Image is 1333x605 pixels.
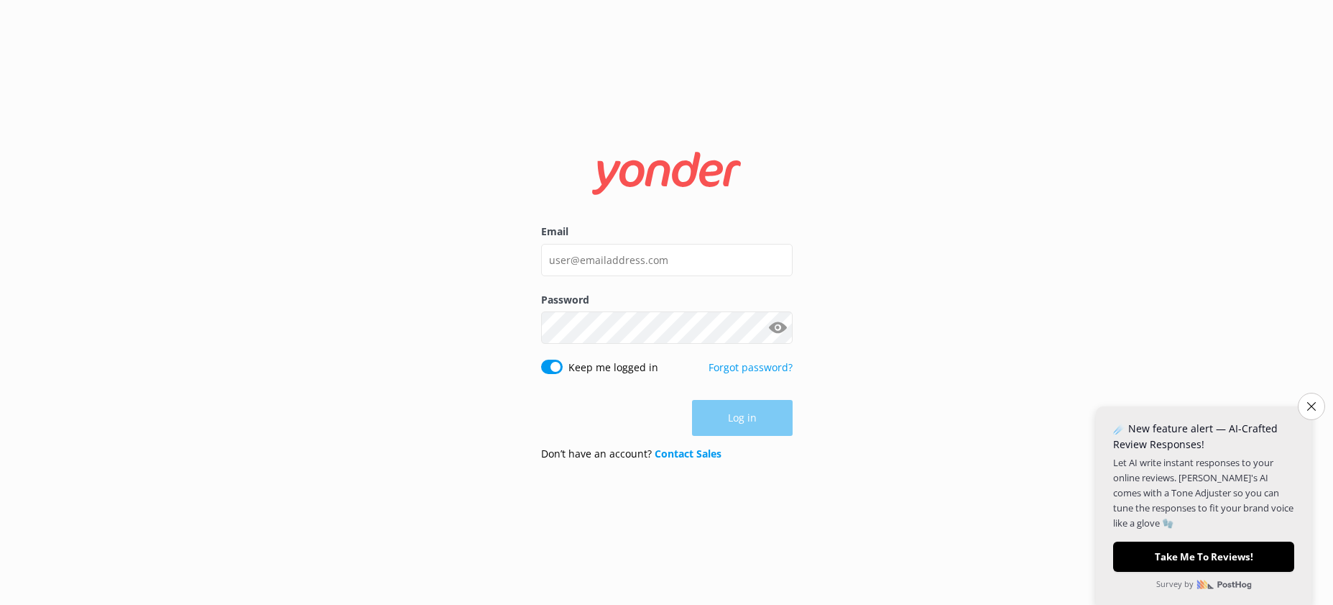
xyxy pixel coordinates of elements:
[764,314,793,342] button: Show password
[655,447,721,460] a: Contact Sales
[541,244,793,276] input: user@emailaddress.com
[541,224,793,240] label: Email
[709,360,793,374] a: Forgot password?
[541,446,721,462] p: Don’t have an account?
[541,292,793,308] label: Password
[568,360,658,376] label: Keep me logged in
